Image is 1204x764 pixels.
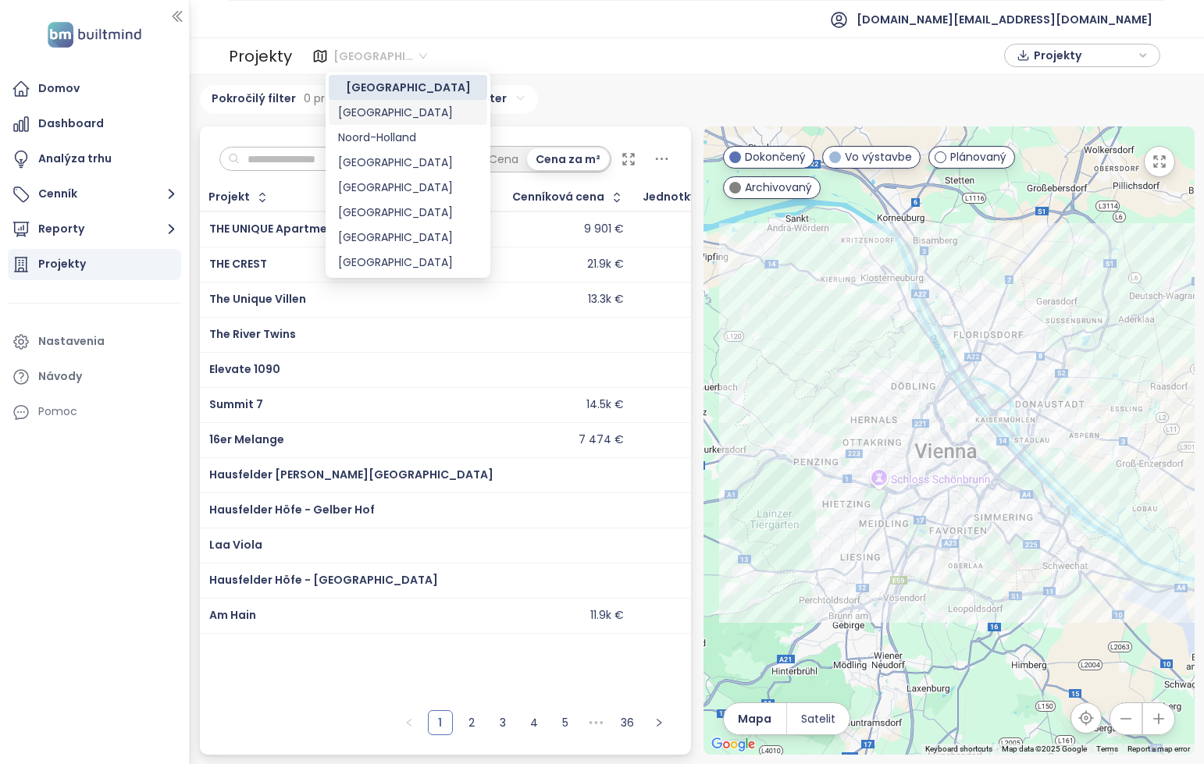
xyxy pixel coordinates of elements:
a: Elevate 1090 [209,361,280,377]
span: 0 pravidiel [304,90,359,107]
span: [DOMAIN_NAME][EMAIL_ADDRESS][DOMAIN_NAME] [857,1,1152,38]
span: Projekty [1034,44,1135,67]
a: Report a map error [1127,744,1190,753]
span: ••• [584,710,609,735]
a: Projekty [8,249,181,280]
li: 3 [490,710,515,735]
li: 36 [615,710,640,735]
li: 1 [428,710,453,735]
a: Nastavenia [8,326,181,357]
a: Návody [8,361,181,393]
button: Cenník [8,179,181,210]
div: Projekty [38,254,86,274]
a: Hausfelder [PERSON_NAME][GEOGRAPHIC_DATA] [209,467,493,482]
div: button [1013,44,1152,67]
img: Google [707,734,759,755]
li: Nasledujúca strana [647,710,671,735]
div: Cenníková cena [512,192,604,202]
div: Brussels [329,150,487,175]
div: [GEOGRAPHIC_DATA] [338,179,478,196]
a: Am Hain [209,607,256,623]
div: [GEOGRAPHIC_DATA] [338,204,478,221]
div: Jednotky celkom [643,192,741,202]
span: Vo výstavbe [845,148,912,165]
div: 21.9k € [587,258,624,272]
span: Vienna [333,44,427,68]
a: 4 [522,711,546,734]
a: Laa Viola [209,537,262,553]
a: Dashboard [8,108,181,140]
div: Graz [329,175,487,200]
div: 13.3k € [588,293,624,307]
div: [GEOGRAPHIC_DATA] [338,154,478,171]
button: left [397,710,422,735]
span: Plánovaný [950,148,1006,165]
div: Latvia [329,200,487,225]
div: Antwerp [329,250,487,275]
div: Vienna [329,75,487,100]
li: Nasledujúcich 5 strán [584,710,609,735]
div: Berlin [329,100,487,125]
div: Cena [480,148,527,170]
div: 9 901 € [584,222,624,236]
div: Pokročilý filter [200,85,390,114]
div: Nastavenia [38,332,105,351]
li: 2 [459,710,484,735]
span: Map data ©2025 Google [1002,744,1087,753]
a: Analýza trhu [8,144,181,175]
a: Hausfelder Höfe - [GEOGRAPHIC_DATA] [209,572,438,588]
div: 11.9k € [590,609,624,623]
div: 7 474 € [579,433,624,447]
span: Dokončený [745,148,806,165]
a: The Unique Villen [209,291,306,307]
span: Archivovaný [745,179,812,196]
a: Terms (opens in new tab) [1096,744,1118,753]
a: 16er Melange [209,432,284,447]
div: Pomoc [8,396,181,428]
a: The River Twins [209,326,296,342]
div: Domov [38,79,80,98]
div: [GEOGRAPHIC_DATA] [338,79,478,96]
li: 4 [522,710,547,735]
a: THE UNIQUE Apartments [209,221,346,236]
a: 2 [460,711,483,734]
a: Summit 7 [209,396,263,412]
div: Projekty [229,41,292,72]
a: Hausfelder Höfe - Gelber Hof [209,502,375,517]
button: Keyboard shortcuts [925,744,992,755]
div: [GEOGRAPHIC_DATA] [338,254,478,271]
a: Domov [8,73,181,105]
div: Analýza trhu [38,149,112,169]
div: Noord-Holland [329,125,487,150]
div: [GEOGRAPHIC_DATA] [338,229,478,246]
a: 36 [616,711,639,734]
div: Noord-Holland [338,129,478,146]
a: Open this area in Google Maps (opens a new window) [707,734,759,755]
div: Návody [38,367,82,386]
li: Predchádzajúca strana [397,710,422,735]
a: THE CREST [209,256,267,272]
a: 3 [491,711,515,734]
span: right [654,718,664,727]
button: Satelit [787,703,850,734]
div: Pomoc [38,402,77,421]
li: 5 [553,710,578,735]
div: [GEOGRAPHIC_DATA] [338,104,478,121]
span: Mapa [738,710,771,727]
img: logo [43,19,146,51]
div: Projekt [208,192,250,202]
div: Cena za m² [527,148,609,170]
a: 5 [554,711,577,734]
div: 14.5k € [586,398,624,412]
